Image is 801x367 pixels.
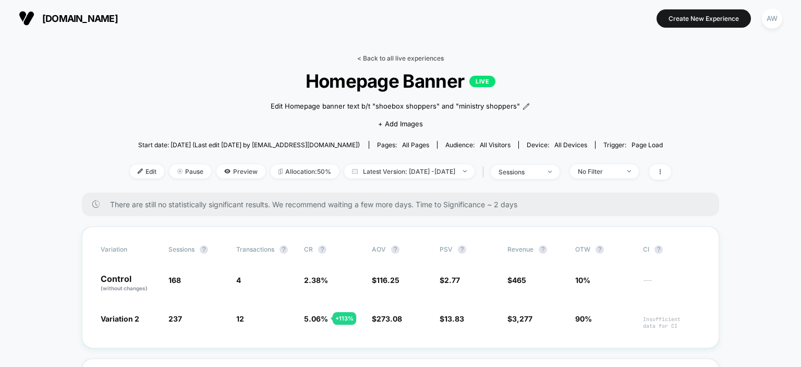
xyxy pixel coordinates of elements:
[603,141,663,149] div: Trigger:
[138,169,143,174] img: edit
[507,245,533,253] span: Revenue
[101,275,158,292] p: Control
[138,141,360,149] span: Start date: [DATE] (Last edit [DATE] by [EMAIL_ADDRESS][DOMAIN_NAME])
[512,276,526,285] span: 465
[278,169,283,174] img: rebalance
[130,164,164,179] span: Edit
[440,245,453,253] span: PSV
[469,76,495,87] p: LIVE
[627,170,631,172] img: end
[548,171,552,173] img: end
[643,277,700,292] span: ---
[575,314,592,323] span: 90%
[110,200,698,209] span: There are still no statistically significant results. We recommend waiting a few more days . Time...
[759,8,785,29] button: AW
[463,170,467,172] img: end
[444,276,460,285] span: 2.77
[391,245,399,254] button: ?
[554,141,587,149] span: all devices
[177,169,183,174] img: end
[16,10,121,27] button: [DOMAIN_NAME]
[352,169,358,174] img: calendar
[280,245,288,254] button: ?
[216,164,265,179] span: Preview
[168,245,195,253] span: Sessions
[444,314,464,323] span: 13.83
[271,101,520,112] span: Edit Homepage banner text b/t "shoebox shoppers" and "ministry shoppers"
[643,316,700,329] span: Insufficient data for CI
[372,276,399,285] span: $
[480,141,511,149] span: All Visitors
[643,245,700,254] span: CI
[304,276,328,285] span: 2.38 %
[440,276,460,285] span: $
[539,245,547,254] button: ?
[458,245,466,254] button: ?
[512,314,532,323] span: 3,277
[440,314,464,323] span: $
[578,168,620,175] div: No Filter
[157,70,644,92] span: Homepage Banner
[236,314,244,323] span: 12
[762,8,782,29] div: AW
[304,245,313,253] span: CR
[654,245,663,254] button: ?
[402,141,429,149] span: all pages
[507,276,526,285] span: $
[304,314,328,323] span: 5.06 %
[236,245,274,253] span: Transactions
[372,245,386,253] span: AOV
[480,164,491,180] span: |
[271,164,339,179] span: Allocation: 50%
[632,141,663,149] span: Page Load
[378,120,423,128] span: + Add Images
[575,245,633,254] span: OTW
[318,245,326,254] button: ?
[372,314,402,323] span: $
[19,10,34,26] img: Visually logo
[168,314,182,323] span: 237
[357,54,444,62] a: < Back to all live experiences
[200,245,208,254] button: ?
[236,276,241,285] span: 4
[168,276,181,285] span: 168
[518,141,595,149] span: Device:
[377,276,399,285] span: 116.25
[101,314,139,323] span: Variation 2
[101,245,158,254] span: Variation
[445,141,511,149] div: Audience:
[507,314,532,323] span: $
[377,141,429,149] div: Pages:
[377,314,402,323] span: 273.08
[344,164,475,179] span: Latest Version: [DATE] - [DATE]
[657,9,751,28] button: Create New Experience
[333,312,356,325] div: + 113 %
[575,276,590,285] span: 10%
[101,285,148,291] span: (without changes)
[42,13,118,24] span: [DOMAIN_NAME]
[169,164,211,179] span: Pause
[596,245,604,254] button: ?
[499,168,540,176] div: sessions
